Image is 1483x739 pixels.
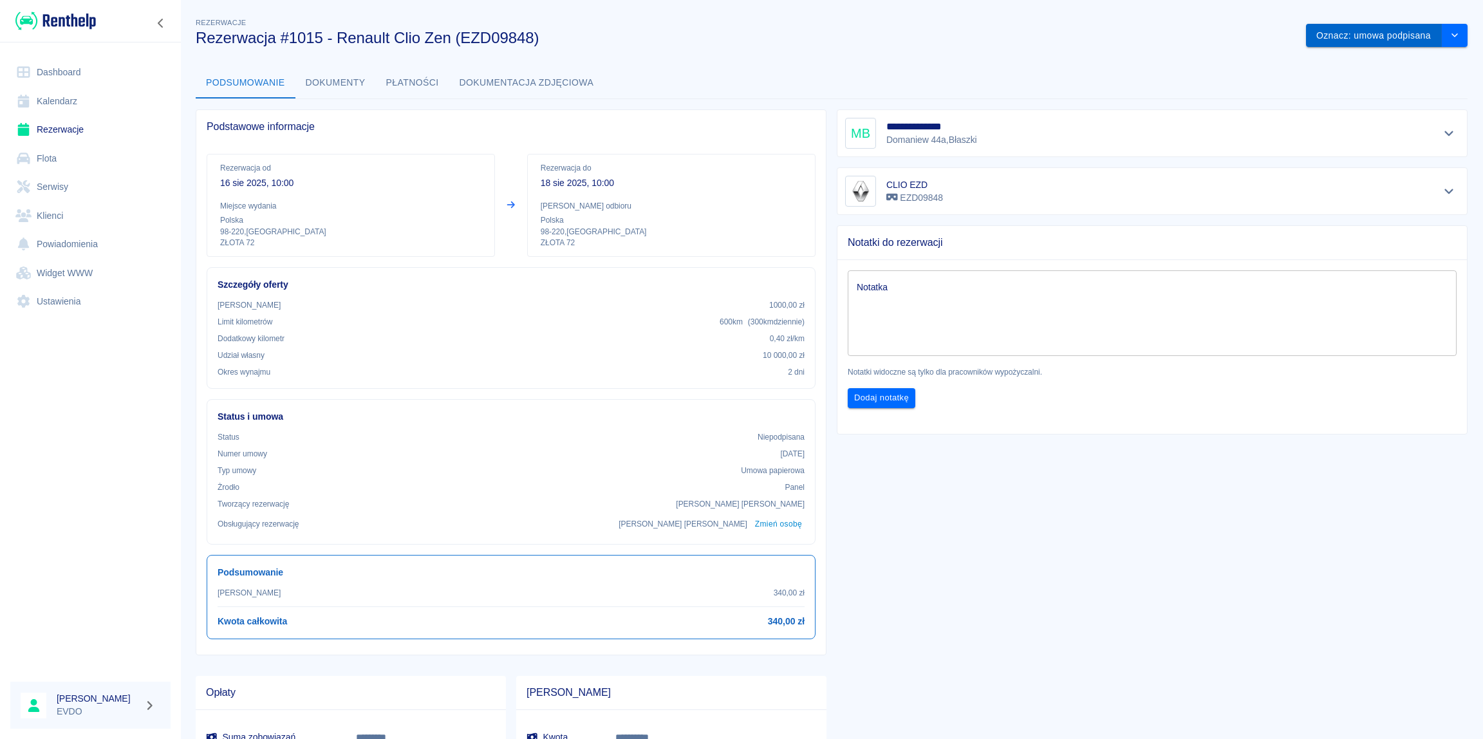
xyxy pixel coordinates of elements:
a: Flota [10,144,171,173]
p: Okres wynajmu [218,366,270,378]
p: EVDO [57,705,139,718]
p: 2 dni [788,366,805,378]
p: Limit kilometrów [218,316,272,328]
p: [PERSON_NAME] odbioru [541,200,802,212]
p: [PERSON_NAME] [PERSON_NAME] [676,498,805,510]
p: [PERSON_NAME] [218,299,281,311]
p: Rezerwacja od [220,162,481,174]
a: Powiadomienia [10,230,171,259]
button: drop-down [1442,24,1468,48]
a: Serwisy [10,173,171,201]
a: Klienci [10,201,171,230]
p: 16 sie 2025, 10:00 [220,176,481,190]
p: 98-220 , [GEOGRAPHIC_DATA] [541,226,802,238]
a: Dashboard [10,58,171,87]
p: Panel [785,482,805,493]
p: Żrodło [218,482,239,493]
span: Podstawowe informacje [207,120,816,133]
p: ZŁOTA 72 [541,238,802,248]
p: [PERSON_NAME] [218,587,281,599]
p: 98-220 , [GEOGRAPHIC_DATA] [220,226,481,238]
p: EZD09848 [886,191,943,205]
h6: Status i umowa [218,410,805,424]
span: Notatki do rezerwacji [848,236,1457,249]
button: Dodaj notatkę [848,388,915,408]
p: Rezerwacja do [541,162,802,174]
img: Renthelp logo [15,10,96,32]
p: [PERSON_NAME] [PERSON_NAME] [619,518,747,530]
p: [DATE] [780,448,805,460]
p: 600 km [720,316,805,328]
h6: Kwota całkowita [218,615,287,628]
h6: CLIO EZD [886,178,943,191]
p: Polska [541,214,802,226]
a: Rezerwacje [10,115,171,144]
h6: [PERSON_NAME] [57,692,139,705]
p: Status [218,431,239,443]
p: Typ umowy [218,465,256,476]
button: Oznacz: umowa podpisana [1306,24,1442,48]
p: Umowa papierowa [741,465,805,476]
a: Renthelp logo [10,10,96,32]
p: Dodatkowy kilometr [218,333,284,344]
p: Niepodpisana [758,431,805,443]
button: Pokaż szczegóły [1439,182,1460,200]
p: Notatki widoczne są tylko dla pracowników wypożyczalni. [848,366,1457,378]
p: 18 sie 2025, 10:00 [541,176,802,190]
p: Obsługujący rezerwację [218,518,299,530]
p: Miejsce wydania [220,200,481,212]
h6: 340,00 zł [768,615,805,628]
span: Rezerwacje [196,19,246,26]
a: Widget WWW [10,259,171,288]
button: Pokaż szczegóły [1439,124,1460,142]
span: [PERSON_NAME] [527,686,816,699]
p: Polska [220,214,481,226]
p: 0,40 zł /km [770,333,805,344]
a: Ustawienia [10,287,171,316]
a: Kalendarz [10,87,171,116]
button: Dokumentacja zdjęciowa [449,68,604,98]
p: Udział własny [218,350,265,361]
h3: Rezerwacja #1015 - Renault Clio Zen (EZD09848) [196,29,1296,47]
h6: Podsumowanie [218,566,805,579]
button: Dokumenty [295,68,376,98]
div: MB [845,118,876,149]
p: Tworzący rezerwację [218,498,289,510]
button: Płatności [376,68,449,98]
button: Podsumowanie [196,68,295,98]
p: 10 000,00 zł [763,350,805,361]
button: Zmień osobę [752,515,805,534]
span: Opłaty [206,686,496,699]
p: 1000,00 zł [769,299,805,311]
p: Numer umowy [218,448,267,460]
button: Zwiń nawigację [151,15,171,32]
h6: Szczegóły oferty [218,278,805,292]
p: Domaniew 44a , Błaszki [886,133,979,147]
span: ( 300 km dziennie ) [748,317,805,326]
p: ZŁOTA 72 [220,238,481,248]
img: Image [848,178,873,204]
p: 340,00 zł [774,587,805,599]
